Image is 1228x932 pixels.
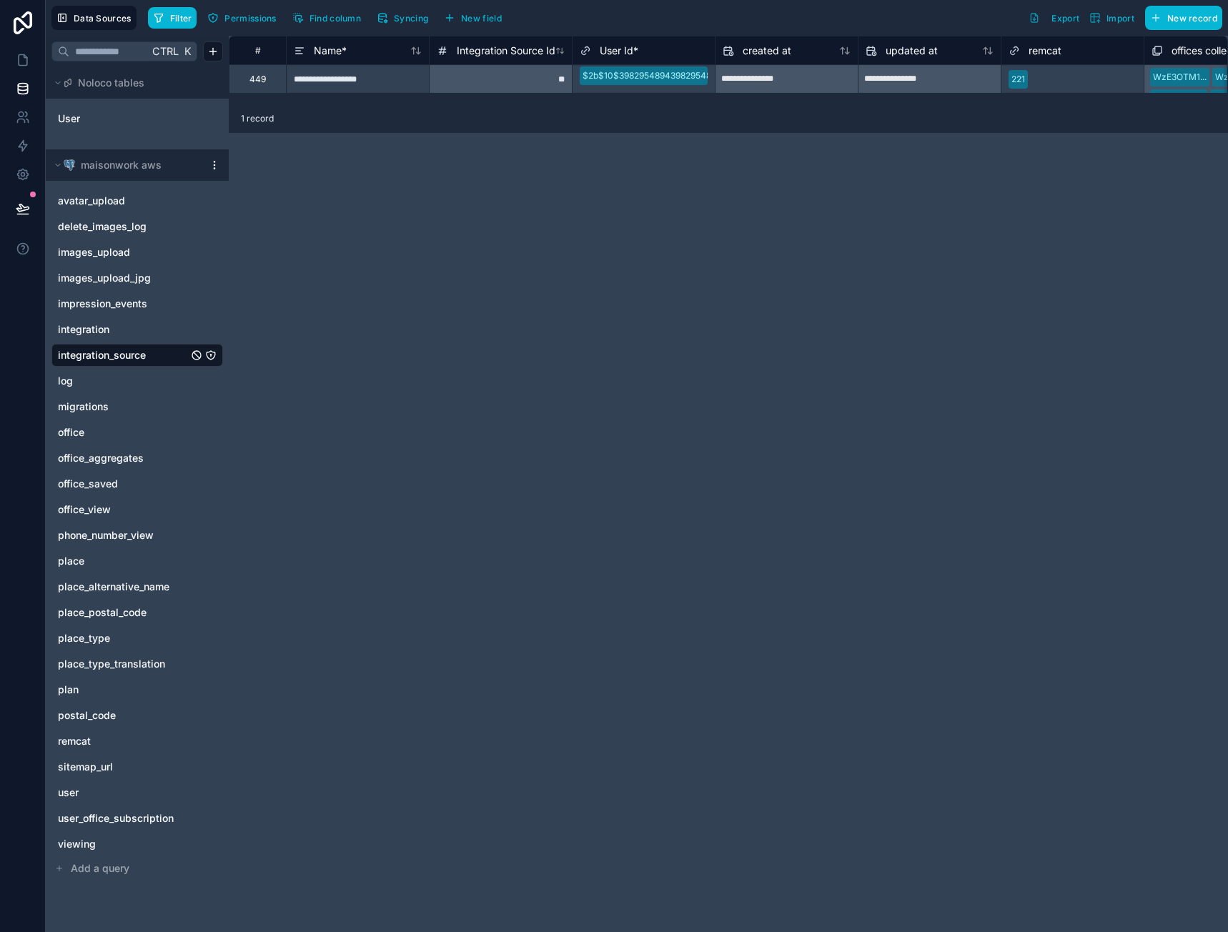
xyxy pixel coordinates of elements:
[372,7,433,29] button: Syncing
[1106,13,1134,24] span: Import
[58,683,188,697] a: plan
[314,44,347,58] span: Name *
[461,13,502,24] span: New field
[81,158,162,172] span: maisonwork aws
[58,708,188,723] a: postal_code
[1084,6,1139,30] button: Import
[1167,13,1217,24] span: New record
[58,734,188,748] a: remcat
[51,781,223,804] div: user
[58,554,84,568] span: place
[51,267,223,289] div: images_upload_jpg
[58,194,125,208] span: avatar_upload
[51,704,223,727] div: postal_code
[51,318,223,341] div: integration
[78,76,144,90] span: Noloco tables
[58,785,79,800] span: user
[58,219,147,234] span: delete_images_log
[58,297,188,311] a: impression_events
[1139,6,1222,30] a: New record
[148,7,197,29] button: Filter
[58,528,188,542] a: phone_number_view
[51,107,223,130] div: User
[71,861,129,876] span: Add a query
[58,837,188,851] a: viewing
[1029,44,1061,58] span: remcat
[241,113,274,124] span: 1 record
[58,271,188,285] a: images_upload_jpg
[51,601,223,624] div: place_postal_code
[51,755,223,778] div: sitemap_url
[743,44,791,58] span: created at
[58,657,188,671] a: place_type_translation
[58,657,165,671] span: place_type_translation
[58,451,144,465] span: office_aggregates
[51,575,223,598] div: place_alternative_name
[58,245,188,259] a: images_upload
[202,7,287,29] a: Permissions
[58,811,188,826] a: user_office_subscription
[58,605,147,620] span: place_postal_code
[58,297,147,311] span: impression_events
[58,837,96,851] span: viewing
[51,344,223,367] div: integration_source
[58,580,169,594] span: place_alternative_name
[58,425,84,440] span: office
[51,627,223,650] div: place_type
[58,111,80,126] span: User
[58,322,109,337] span: integration
[58,580,188,594] a: place_alternative_name
[58,322,188,337] a: integration
[51,6,137,30] button: Data Sources
[51,241,223,264] div: images_upload
[58,760,188,774] a: sitemap_url
[1051,13,1079,24] span: Export
[58,374,188,388] a: log
[51,833,223,856] div: viewing
[58,811,174,826] span: user_office_subscription
[51,421,223,444] div: office
[58,271,151,285] span: images_upload_jpg
[58,194,188,208] a: avatar_upload
[58,451,188,465] a: office_aggregates
[51,370,223,392] div: log
[372,7,439,29] a: Syncing
[1011,73,1025,86] div: 221
[58,477,188,491] a: office_saved
[202,7,281,29] button: Permissions
[51,73,214,93] button: Noloco tables
[182,46,192,56] span: K
[51,524,223,547] div: phone_number_view
[58,348,146,362] span: integration_source
[58,708,116,723] span: postal_code
[51,472,223,495] div: office_saved
[58,554,188,568] a: place
[439,7,507,29] button: New field
[51,653,223,675] div: place_type_translation
[287,7,366,29] button: Find column
[58,348,188,362] a: integration_source
[58,400,109,414] span: migrations
[58,374,73,388] span: log
[51,215,223,238] div: delete_images_log
[58,502,111,517] span: office_view
[457,44,555,58] span: Integration Source Id
[58,245,130,259] span: images_upload
[51,807,223,830] div: user_office_subscription
[51,498,223,521] div: office_view
[58,683,79,697] span: plan
[170,13,192,24] span: Filter
[51,155,203,175] button: Postgres logomaisonwork aws
[1024,6,1084,30] button: Export
[310,13,361,24] span: Find column
[58,477,118,491] span: office_saved
[886,44,938,58] span: updated at
[224,13,276,24] span: Permissions
[51,292,223,315] div: impression_events
[151,42,180,60] span: Ctrl
[58,605,188,620] a: place_postal_code
[64,159,75,171] img: Postgres logo
[58,400,188,414] a: migrations
[58,734,91,748] span: remcat
[51,189,223,212] div: avatar_upload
